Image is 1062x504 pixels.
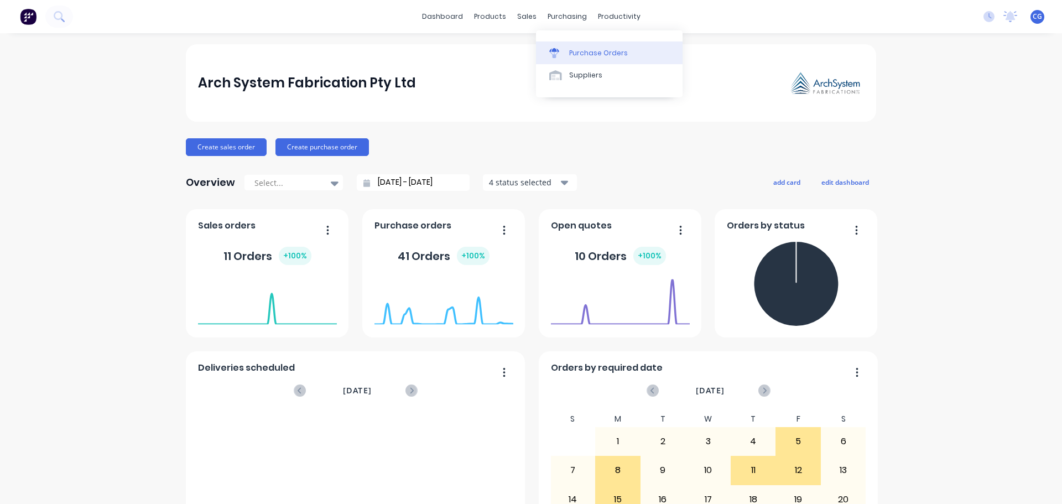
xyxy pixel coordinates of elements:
[696,385,725,397] span: [DATE]
[575,247,666,265] div: 10 Orders
[198,361,295,375] span: Deliveries scheduled
[775,411,821,427] div: F
[551,361,663,375] span: Orders by required date
[641,411,686,427] div: T
[685,411,731,427] div: W
[766,175,808,189] button: add card
[821,456,866,484] div: 13
[641,428,685,455] div: 2
[731,456,775,484] div: 11
[198,219,256,232] span: Sales orders
[776,428,820,455] div: 5
[731,411,776,427] div: T
[223,247,311,265] div: 11 Orders
[551,219,612,232] span: Open quotes
[279,247,311,265] div: + 100 %
[186,172,235,194] div: Overview
[596,428,640,455] div: 1
[489,176,559,188] div: 4 status selected
[417,8,468,25] a: dashboard
[595,411,641,427] div: M
[686,428,730,455] div: 3
[536,64,683,86] a: Suppliers
[198,72,416,94] div: Arch System Fabrication Pty Ltd
[343,385,372,397] span: [DATE]
[374,219,451,232] span: Purchase orders
[821,411,866,427] div: S
[633,247,666,265] div: + 100 %
[641,456,685,484] div: 9
[569,70,602,80] div: Suppliers
[550,411,596,427] div: S
[542,8,592,25] div: purchasing
[569,48,628,58] div: Purchase Orders
[398,247,490,265] div: 41 Orders
[457,247,490,265] div: + 100 %
[1033,12,1042,22] span: CG
[731,428,775,455] div: 4
[536,41,683,64] a: Purchase Orders
[776,456,820,484] div: 12
[512,8,542,25] div: sales
[787,69,864,98] img: Arch System Fabrication Pty Ltd
[468,8,512,25] div: products
[727,219,805,232] span: Orders by status
[551,456,595,484] div: 7
[821,428,866,455] div: 6
[275,138,369,156] button: Create purchase order
[483,174,577,191] button: 4 status selected
[596,456,640,484] div: 8
[814,175,876,189] button: edit dashboard
[592,8,646,25] div: productivity
[20,8,37,25] img: Factory
[686,456,730,484] div: 10
[186,138,267,156] button: Create sales order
